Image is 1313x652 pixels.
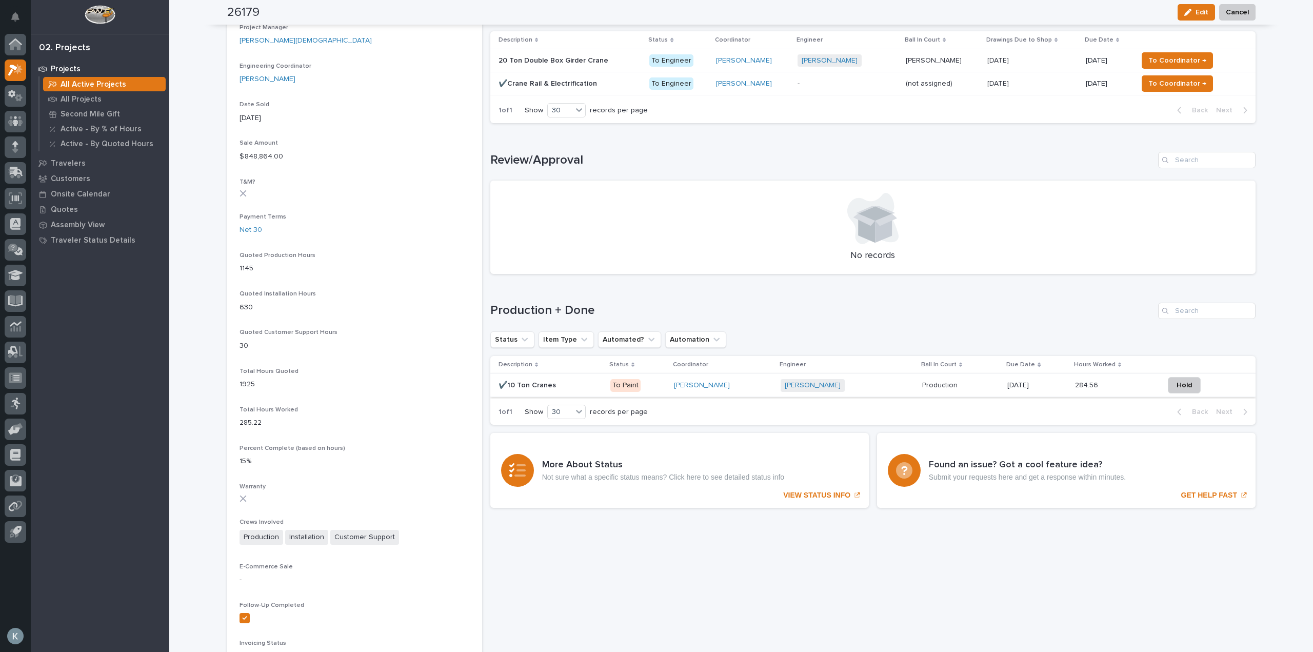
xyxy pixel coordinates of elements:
div: Notifications [13,12,26,29]
p: No records [503,250,1243,262]
p: Due Date [1006,359,1035,370]
p: [DATE] [1007,381,1067,390]
button: Item Type [539,331,594,348]
div: 30 [548,105,572,116]
h1: Review/Approval [490,153,1154,168]
p: 20 Ton Double Box Girder Crane [499,54,610,65]
span: Date Sold [240,102,269,108]
p: 1925 [240,379,470,390]
span: Total Hours Worked [240,407,298,413]
p: 1145 [240,263,470,274]
p: Description [499,34,532,46]
span: To Coordinator → [1148,77,1206,90]
p: 30 [240,341,470,351]
h3: Found an issue? Got a cool feature idea? [929,460,1126,471]
span: Warranty [240,484,266,490]
button: Cancel [1219,4,1256,21]
p: Drawings Due to Shop [986,34,1052,46]
span: E-Commerce Sale [240,564,293,570]
p: (not assigned) [906,77,954,88]
div: Search [1158,303,1256,319]
tr: ✔️Crane Rail & Electrification✔️Crane Rail & Electrification To Engineer[PERSON_NAME] -(not assig... [490,72,1256,95]
span: Next [1216,407,1239,417]
a: [PERSON_NAME] [785,381,841,390]
button: Next [1212,106,1256,115]
p: Ball In Court [905,34,940,46]
p: 630 [240,302,470,313]
div: To Engineer [649,77,693,90]
tr: ✔️10 Ton Cranes✔️10 Ton Cranes To Paint[PERSON_NAME] [PERSON_NAME] ProductionProduction [DATE]284... [490,374,1256,397]
button: Next [1212,407,1256,417]
span: Back [1186,407,1208,417]
p: [PERSON_NAME] [906,54,964,65]
p: [DATE] [987,54,1011,65]
a: VIEW STATUS INFO [490,433,869,508]
a: [PERSON_NAME] [240,74,295,85]
button: Automated? [598,331,661,348]
p: Onsite Calendar [51,190,110,199]
p: Coordinator [673,359,708,370]
span: Project Manager [240,25,288,31]
h2: 26179 [227,5,260,20]
a: All Active Projects [39,77,169,91]
p: Quotes [51,205,78,214]
p: Submit your requests here and get a response within minutes. [929,473,1126,482]
p: Ball In Court [921,359,957,370]
a: Net 30 [240,225,262,235]
span: Cancel [1226,6,1249,18]
a: GET HELP FAST [877,433,1256,508]
button: Back [1169,407,1212,417]
p: Engineer [797,34,823,46]
button: Automation [665,331,726,348]
p: ✔️Crane Rail & Electrification [499,77,599,88]
tr: 20 Ton Double Box Girder Crane20 Ton Double Box Girder Crane To Engineer[PERSON_NAME] [PERSON_NAM... [490,49,1256,72]
span: Production [240,530,283,545]
button: To Coordinator → [1142,75,1213,92]
span: To Coordinator → [1148,54,1206,67]
p: Status [648,34,668,46]
p: Traveler Status Details [51,236,135,245]
p: Active - By Quoted Hours [61,140,153,149]
p: ✔️10 Ton Cranes [499,379,558,390]
p: All Projects [61,95,102,104]
a: [PERSON_NAME] [716,56,772,65]
p: Coordinator [715,34,750,46]
a: Projects [31,61,169,76]
button: To Coordinator → [1142,52,1213,69]
p: [DATE] [1086,80,1129,88]
span: T&M? [240,179,255,185]
div: 02. Projects [39,43,90,54]
span: Next [1216,106,1239,115]
p: Production [922,379,960,390]
span: Installation [285,530,328,545]
h3: More About Status [542,460,784,471]
a: Active - By % of Hours [39,122,169,136]
span: Crews Involved [240,519,284,525]
p: GET HELP FAST [1181,491,1237,500]
span: Quoted Customer Support Hours [240,329,337,335]
span: Back [1186,106,1208,115]
p: Assembly View [51,221,105,230]
p: [DATE] [1086,56,1129,65]
a: Second Mile Gift [39,107,169,121]
a: [PERSON_NAME][DEMOGRAPHIC_DATA] [240,35,372,46]
span: Percent Complete (based on hours) [240,445,345,451]
p: Status [609,359,629,370]
div: 30 [548,407,572,418]
p: 1 of 1 [490,400,521,425]
span: Quoted Production Hours [240,252,315,259]
p: Hours Worked [1074,359,1116,370]
input: Search [1158,152,1256,168]
p: $ 848,864.00 [240,151,470,162]
span: Sale Amount [240,140,278,146]
span: Hold [1177,379,1192,391]
p: Due Date [1085,34,1113,46]
a: Customers [31,171,169,186]
button: Hold [1168,377,1201,393]
span: Follow-Up Completed [240,602,304,608]
h1: Production + Done [490,303,1154,318]
p: Description [499,359,532,370]
p: Travelers [51,159,86,168]
p: Customers [51,174,90,184]
a: All Projects [39,92,169,106]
